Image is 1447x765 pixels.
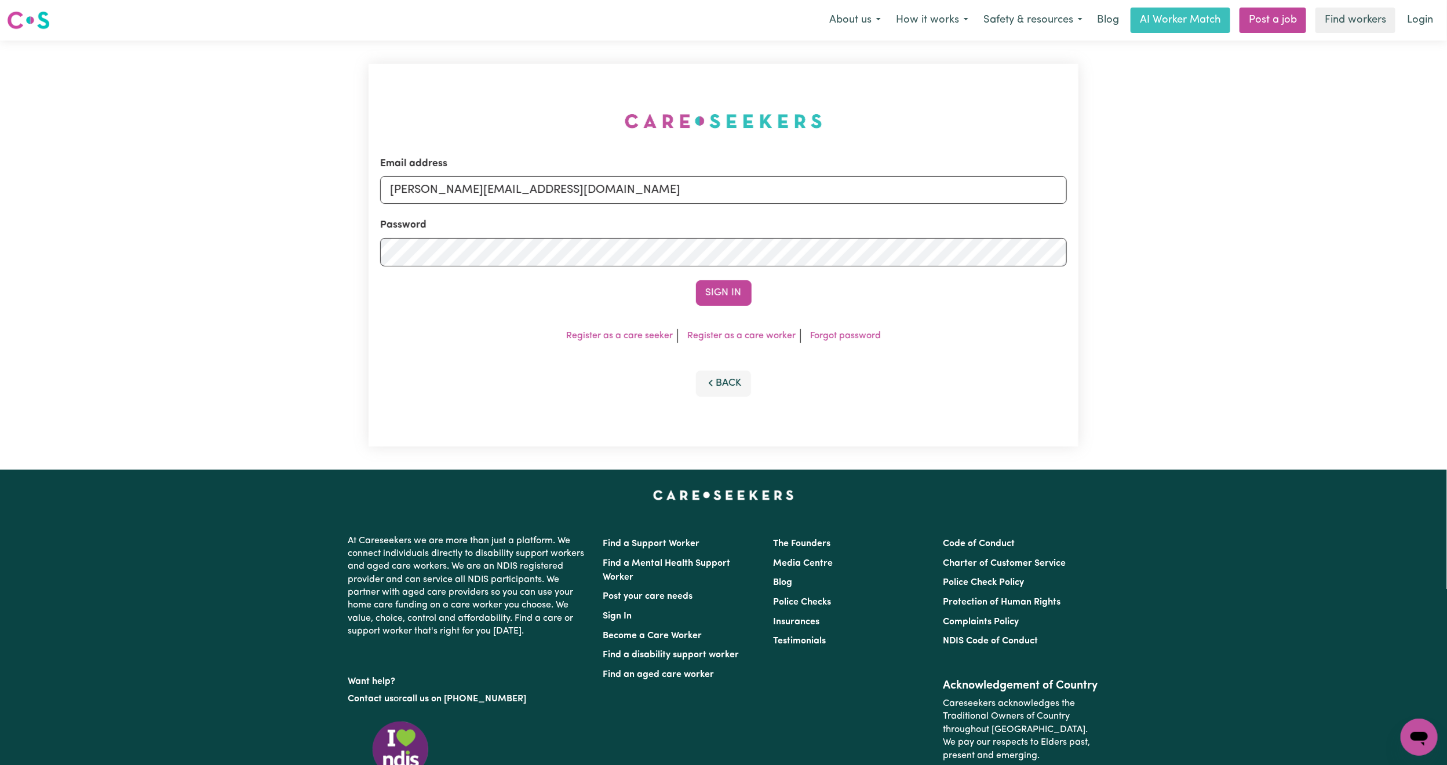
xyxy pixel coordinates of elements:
[603,559,731,582] a: Find a Mental Health Support Worker
[943,539,1015,548] a: Code of Conduct
[773,578,792,587] a: Blog
[888,8,976,32] button: How it works
[603,612,632,621] a: Sign In
[1315,8,1395,33] a: Find workers
[348,694,394,704] a: Contact us
[7,7,50,34] a: Careseekers logo
[773,539,830,548] a: The Founders
[380,156,447,171] label: Email address
[822,8,888,32] button: About us
[348,530,589,643] p: At Careseekers we are more than just a platform. We connect individuals directly to disability su...
[773,559,833,568] a: Media Centre
[943,617,1019,627] a: Complaints Policy
[810,331,881,341] a: Forgot password
[943,559,1066,568] a: Charter of Customer Service
[976,8,1090,32] button: Safety & resources
[566,331,673,341] a: Register as a care seeker
[943,636,1038,646] a: NDIS Code of Conduct
[1131,8,1230,33] a: AI Worker Match
[380,176,1067,204] input: Email address
[603,650,739,660] a: Find a disability support worker
[380,218,427,233] label: Password
[653,491,794,500] a: Careseekers home page
[773,598,831,607] a: Police Checks
[403,694,527,704] a: call us on [PHONE_NUMBER]
[1240,8,1306,33] a: Post a job
[1400,8,1440,33] a: Login
[696,280,752,306] button: Sign In
[696,371,752,396] button: Back
[348,688,589,710] p: or
[687,331,796,341] a: Register as a care worker
[348,671,589,688] p: Want help?
[943,679,1099,693] h2: Acknowledgement of Country
[1401,719,1438,756] iframe: Button to launch messaging window, conversation in progress
[943,598,1060,607] a: Protection of Human Rights
[773,636,826,646] a: Testimonials
[7,10,50,31] img: Careseekers logo
[603,592,693,601] a: Post your care needs
[943,578,1024,587] a: Police Check Policy
[603,670,715,679] a: Find an aged care worker
[603,539,700,548] a: Find a Support Worker
[603,631,702,640] a: Become a Care Worker
[1090,8,1126,33] a: Blog
[773,617,819,627] a: Insurances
